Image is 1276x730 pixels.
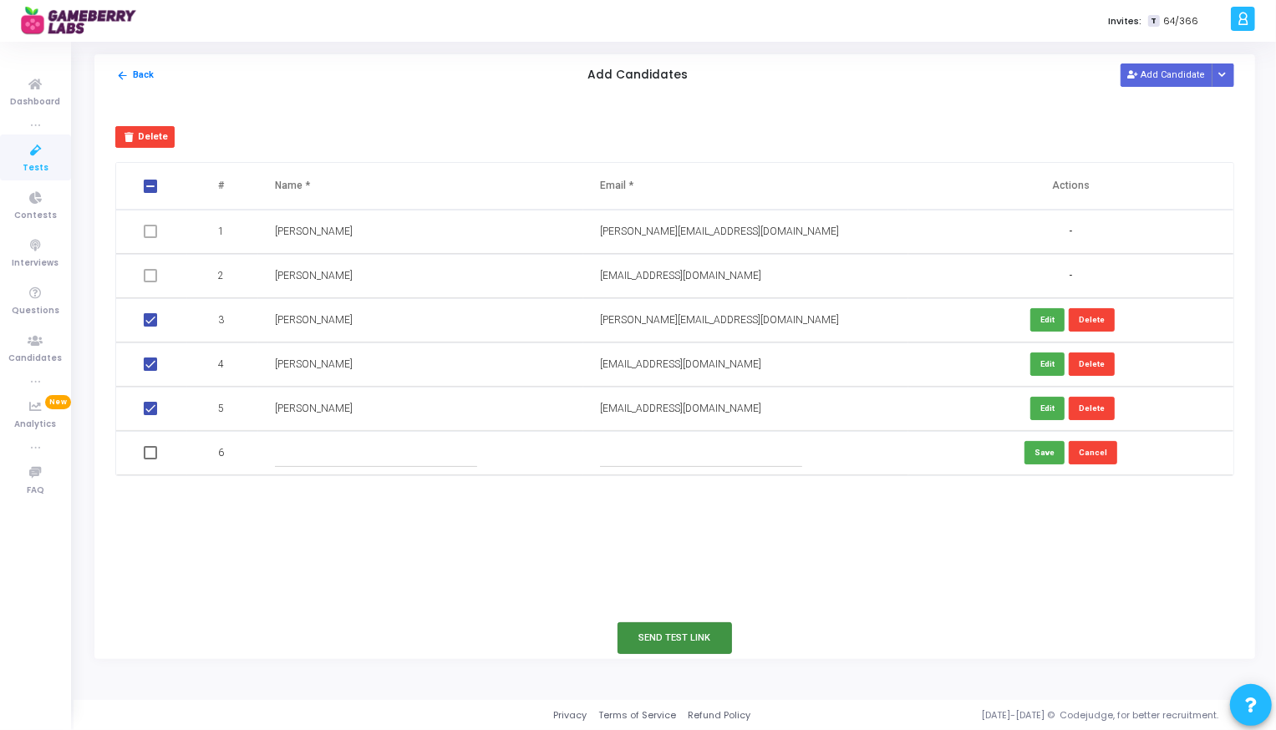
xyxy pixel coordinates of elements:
span: [EMAIL_ADDRESS][DOMAIN_NAME] [600,403,761,414]
span: Questions [12,304,59,318]
span: [PERSON_NAME] [275,226,353,237]
span: 4 [218,357,224,372]
h5: Add Candidates [587,68,688,83]
span: [EMAIL_ADDRESS][DOMAIN_NAME] [600,270,761,281]
span: 6 [218,445,224,460]
a: Terms of Service [598,708,676,722]
button: Edit [1030,352,1065,375]
span: 1 [218,224,224,239]
button: Edit [1030,397,1065,419]
button: Cancel [1069,441,1117,464]
span: Interviews [13,256,59,271]
mat-icon: arrow_back [116,69,129,82]
span: Candidates [9,352,63,366]
button: Save [1024,441,1065,464]
span: [PERSON_NAME][EMAIL_ADDRESS][DOMAIN_NAME] [600,226,839,237]
button: Send Test Link [618,622,733,653]
a: Refund Policy [688,708,750,722]
button: Add Candidate [1121,63,1212,86]
a: Privacy [553,708,587,722]
span: 5 [218,401,224,416]
button: Delete [1069,352,1115,375]
span: [EMAIL_ADDRESS][DOMAIN_NAME] [600,358,761,370]
span: T [1148,15,1159,28]
span: Analytics [15,418,57,432]
span: 3 [218,312,224,327]
span: New [45,395,71,409]
span: [PERSON_NAME] [275,358,353,370]
button: Delete [1069,397,1115,419]
span: - [1070,225,1073,239]
th: Name * [258,163,583,210]
div: Button group with nested dropdown [1212,63,1235,86]
span: Tests [23,161,48,175]
span: Dashboard [11,95,61,109]
th: Actions [908,163,1233,210]
th: # [187,163,258,210]
div: [DATE]-[DATE] © Codejudge, for better recruitment. [750,708,1255,722]
span: [PERSON_NAME] [275,403,353,414]
span: [PERSON_NAME] [275,314,353,326]
img: logo [21,4,146,38]
button: Back [115,68,155,84]
button: Delete [1069,308,1115,331]
span: 64/366 [1163,14,1198,28]
span: FAQ [27,484,44,498]
span: - [1070,269,1073,283]
th: Email * [583,163,908,210]
span: 2 [218,268,224,283]
button: Edit [1030,308,1065,331]
span: [PERSON_NAME] [275,270,353,281]
label: Invites: [1108,14,1141,28]
span: Contests [14,209,57,223]
button: Delete [115,126,175,148]
span: [PERSON_NAME][EMAIL_ADDRESS][DOMAIN_NAME] [600,314,839,326]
